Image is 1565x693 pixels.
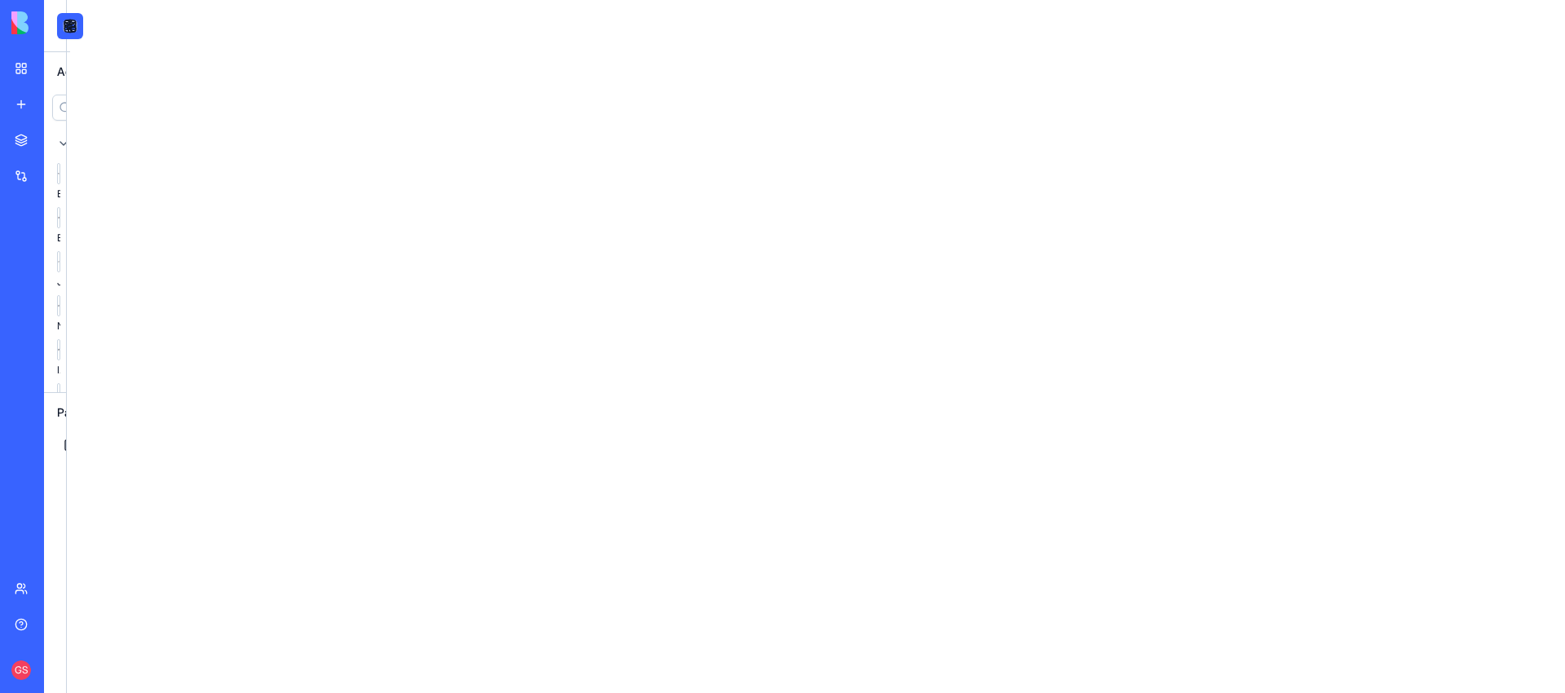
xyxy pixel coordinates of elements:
div: Button [57,184,60,204]
button: Inputs [44,130,93,157]
div: Number Field [57,316,60,336]
span: GS [11,660,31,680]
div: Image Upload Field [57,360,60,380]
button: Pages [49,399,116,426]
div: Email Field [57,228,60,248]
img: logo [11,11,112,34]
div: JSON Field [57,272,60,292]
button: Add design blocks [44,52,93,91]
